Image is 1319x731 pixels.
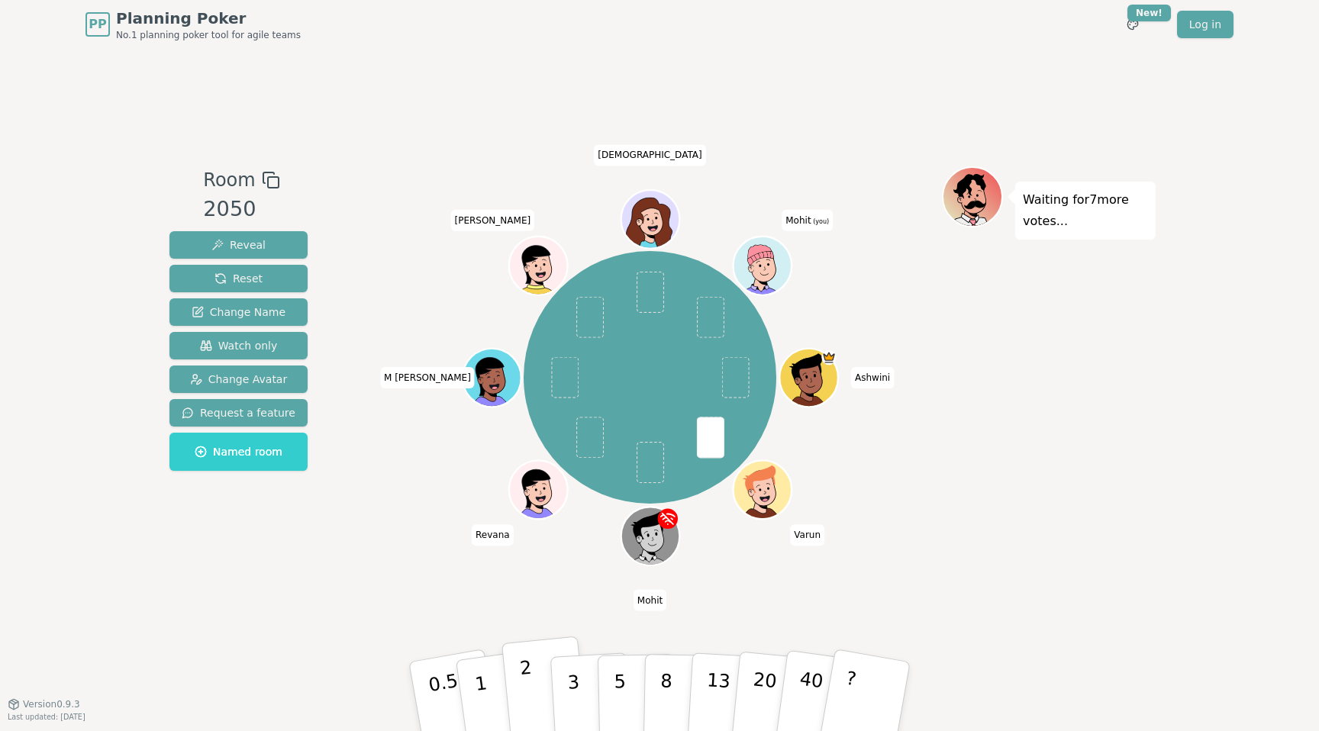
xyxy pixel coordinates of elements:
[169,433,308,471] button: Named room
[1127,5,1171,21] div: New!
[190,372,288,387] span: Change Avatar
[8,698,80,710] button: Version0.9.3
[169,265,308,292] button: Reset
[203,194,279,225] div: 2050
[782,209,833,230] span: Click to change your name
[195,444,282,459] span: Named room
[192,304,285,320] span: Change Name
[1119,11,1146,38] button: New!
[1023,189,1148,232] p: Waiting for 7 more votes...
[116,8,301,29] span: Planning Poker
[23,698,80,710] span: Version 0.9.3
[214,271,263,286] span: Reset
[211,237,266,253] span: Reveal
[851,367,894,388] span: Click to change your name
[8,713,85,721] span: Last updated: [DATE]
[472,524,514,546] span: Click to change your name
[380,367,475,388] span: Click to change your name
[450,209,534,230] span: Click to change your name
[790,524,824,546] span: Click to change your name
[821,350,836,365] span: Ashwini is the host
[203,166,255,194] span: Room
[634,589,666,610] span: Click to change your name
[182,405,295,420] span: Request a feature
[169,365,308,393] button: Change Avatar
[85,8,301,41] a: PPPlanning PokerNo.1 planning poker tool for agile teams
[594,144,705,166] span: Click to change your name
[89,15,106,34] span: PP
[734,238,789,293] button: Click to change your avatar
[169,332,308,359] button: Watch only
[200,338,278,353] span: Watch only
[169,231,308,259] button: Reveal
[811,217,830,224] span: (you)
[116,29,301,41] span: No.1 planning poker tool for agile teams
[169,399,308,427] button: Request a feature
[169,298,308,326] button: Change Name
[1177,11,1234,38] a: Log in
